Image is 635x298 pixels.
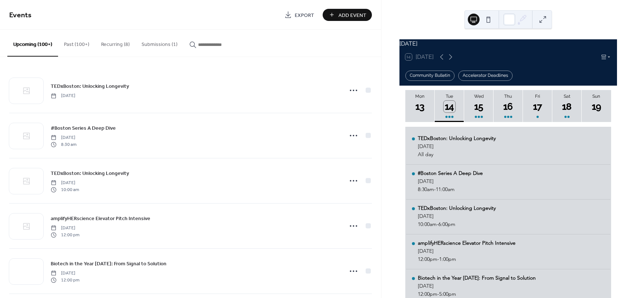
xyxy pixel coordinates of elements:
a: #Boston Series A Deep Dive [51,124,116,132]
button: Fri17 [523,90,552,122]
div: Wed [466,94,491,99]
span: [DATE] [51,225,79,231]
span: - [437,291,439,297]
div: Mon [408,94,433,99]
div: [DATE] [399,39,617,48]
div: [DATE] [418,248,516,254]
div: TEDxBoston: Unlocking Longevity [418,135,496,141]
span: Export [295,11,314,19]
span: 8:30 am [51,141,76,148]
span: 12:00 pm [51,277,79,283]
div: 19 [591,101,603,113]
span: [DATE] [51,270,79,277]
span: #Boston Series A Deep Dive [51,125,116,132]
div: 16 [502,101,514,113]
div: Biotech in the Year [DATE]: From Signal to Solution [418,274,536,281]
span: 5:00pm [439,291,456,297]
button: Thu16 [494,90,523,122]
button: Past (100+) [58,30,95,56]
span: TEDxBoston: Unlocking Longevity [51,170,129,177]
button: Wed15 [464,90,494,122]
span: - [437,221,438,227]
button: Tue14 [435,90,464,122]
div: All day [418,151,496,158]
div: TEDxBoston: Unlocking Longevity [418,205,496,211]
button: Sun19 [582,90,611,122]
span: 1:00pm [439,256,456,262]
div: #Boston Series A Deep Dive [418,170,483,176]
span: 10:00am [418,221,437,227]
a: TEDxBoston: Unlocking Longevity [51,169,129,177]
span: 10:00 am [51,186,79,193]
div: [DATE] [418,283,536,289]
a: Export [279,9,320,21]
button: Sat18 [552,90,582,122]
span: 8:30am [418,186,434,193]
div: Sat [555,94,580,99]
div: [DATE] [418,213,496,219]
button: Upcoming (100+) [7,30,58,57]
div: 13 [414,101,426,113]
div: Accelerator Deadlines [458,71,513,81]
button: Add Event [323,9,372,21]
div: 14 [444,101,456,113]
button: Submissions (1) [136,30,183,56]
span: [DATE] [51,93,75,99]
div: 18 [561,101,573,113]
span: Events [9,8,32,22]
span: TEDxBoston: Unlocking Longevity [51,83,129,90]
span: 12:00pm [418,291,437,297]
span: [DATE] [51,180,79,186]
div: Fri [525,94,550,99]
span: amplifyHERscience Elevator Pitch Intensive [51,215,150,223]
div: [DATE] [418,178,483,184]
a: amplifyHERscience Elevator Pitch Intensive [51,214,150,223]
div: 17 [532,101,544,113]
span: - [437,256,439,262]
div: Community Bulletin [405,71,455,81]
div: Thu [496,94,521,99]
a: Biotech in the Year [DATE]: From Signal to Solution [51,259,166,268]
span: 11:00am [436,186,455,193]
div: [DATE] [418,143,496,150]
span: 12:00 pm [51,231,79,238]
span: [DATE] [51,134,76,141]
span: Add Event [338,11,366,19]
span: 12:00pm [418,256,437,262]
div: Tue [437,94,462,99]
a: TEDxBoston: Unlocking Longevity [51,82,129,90]
span: Biotech in the Year [DATE]: From Signal to Solution [51,260,166,268]
button: Recurring (8) [95,30,136,56]
div: amplifyHERscience Elevator Pitch Intensive [418,240,516,246]
button: Mon13 [405,90,435,122]
div: 15 [473,101,485,113]
div: Sun [584,94,609,99]
span: 6:00pm [438,221,455,227]
span: - [434,186,436,193]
